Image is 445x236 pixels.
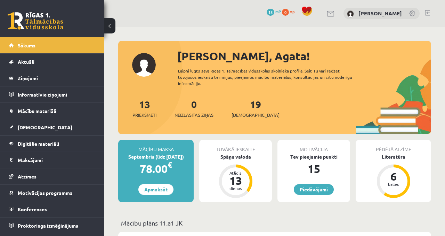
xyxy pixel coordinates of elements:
[118,153,194,160] div: Septembris (līdz [DATE])
[18,222,78,229] span: Proktoringa izmēģinājums
[282,9,289,16] span: 0
[18,173,37,180] span: Atzīmes
[8,12,63,30] a: Rīgas 1. Tālmācības vidusskola
[18,86,96,102] legend: Informatīvie ziņojumi
[225,186,246,190] div: dienas
[9,201,96,217] a: Konferences
[277,153,350,160] div: Tev pieejamie punkti
[9,103,96,119] a: Mācību materiāli
[18,124,72,130] span: [DEMOGRAPHIC_DATA]
[175,98,213,119] a: 0Neizlasītās ziņas
[282,9,298,14] a: 0 xp
[18,59,34,65] span: Aktuāli
[9,119,96,135] a: [DEMOGRAPHIC_DATA]
[267,9,274,16] span: 15
[132,112,156,119] span: Priekšmeti
[118,160,194,177] div: 78.00
[18,42,35,48] span: Sākums
[9,54,96,70] a: Aktuāli
[9,136,96,152] a: Digitālie materiāli
[275,9,281,14] span: mP
[232,98,280,119] a: 19[DEMOGRAPHIC_DATA]
[9,168,96,184] a: Atzīmes
[290,9,294,14] span: xp
[9,218,96,234] a: Proktoringa izmēģinājums
[168,160,172,170] span: €
[18,152,96,168] legend: Maksājumi
[9,70,96,86] a: Ziņojumi
[294,184,334,195] a: Piedāvājumi
[18,140,59,147] span: Digitālie materiāli
[232,112,280,119] span: [DEMOGRAPHIC_DATA]
[18,190,73,196] span: Motivācijas programma
[9,152,96,168] a: Maksājumi
[177,48,431,64] div: [PERSON_NAME], Agata!
[225,171,246,175] div: Atlicis
[199,140,272,153] div: Tuvākā ieskaite
[277,140,350,153] div: Motivācija
[199,153,272,160] div: Spāņu valoda
[383,182,404,186] div: balles
[9,86,96,102] a: Informatīvie ziņojumi
[356,153,431,199] a: Literatūra 6 balles
[383,171,404,182] div: 6
[18,108,56,114] span: Mācību materiāli
[9,37,96,53] a: Sākums
[121,218,428,228] p: Mācību plāns 11.a1 JK
[358,10,402,17] a: [PERSON_NAME]
[138,184,173,195] a: Apmaksāt
[277,160,350,177] div: 15
[9,185,96,201] a: Motivācijas programma
[175,112,213,119] span: Neizlasītās ziņas
[132,98,156,119] a: 13Priekšmeti
[18,206,47,212] span: Konferences
[356,153,431,160] div: Literatūra
[178,68,366,86] div: Laipni lūgts savā Rīgas 1. Tālmācības vidusskolas skolnieka profilā. Šeit Tu vari redzēt tuvojošo...
[225,175,246,186] div: 13
[18,70,96,86] legend: Ziņojumi
[347,10,354,17] img: Agata Kapisterņicka
[356,140,431,153] div: Pēdējā atzīme
[267,9,281,14] a: 15 mP
[199,153,272,199] a: Spāņu valoda Atlicis 13 dienas
[118,140,194,153] div: Mācību maksa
